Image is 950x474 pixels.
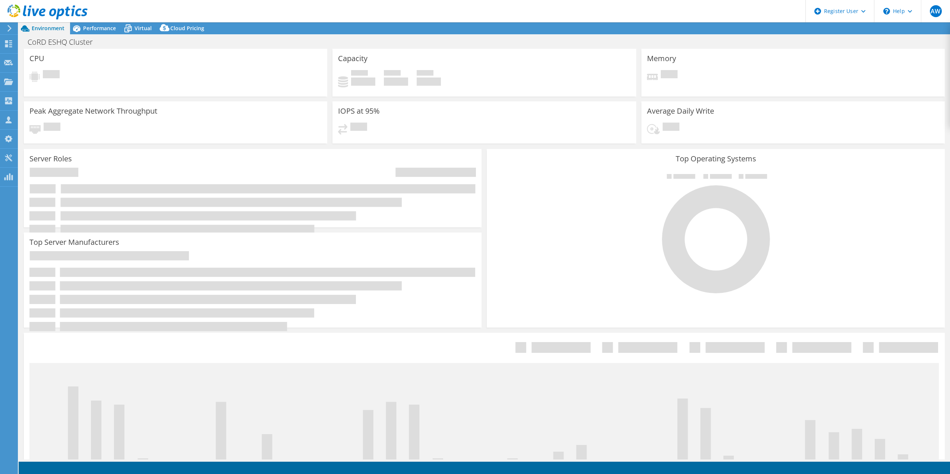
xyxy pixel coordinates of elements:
span: Virtual [135,25,152,32]
span: Pending [663,123,679,133]
h4: 0 GiB [384,78,408,86]
h3: Server Roles [29,155,72,163]
h3: IOPS at 95% [338,107,380,115]
h3: CPU [29,54,44,63]
span: Cloud Pricing [170,25,204,32]
span: Used [351,70,368,78]
h3: Peak Aggregate Network Throughput [29,107,157,115]
h1: CoRD ESHQ Cluster [24,38,104,46]
h3: Average Daily Write [647,107,714,115]
span: AW [930,5,942,17]
span: Pending [44,123,60,133]
h3: Capacity [338,54,367,63]
h4: 0 GiB [417,78,441,86]
h3: Top Server Manufacturers [29,238,119,246]
h4: 0 GiB [351,78,375,86]
span: Pending [661,70,678,80]
span: Total [417,70,433,78]
span: Pending [43,70,60,80]
svg: \n [883,8,890,15]
span: Environment [32,25,64,32]
h3: Top Operating Systems [492,155,939,163]
h3: Memory [647,54,676,63]
span: Performance [83,25,116,32]
span: Pending [350,123,367,133]
span: Free [384,70,401,78]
